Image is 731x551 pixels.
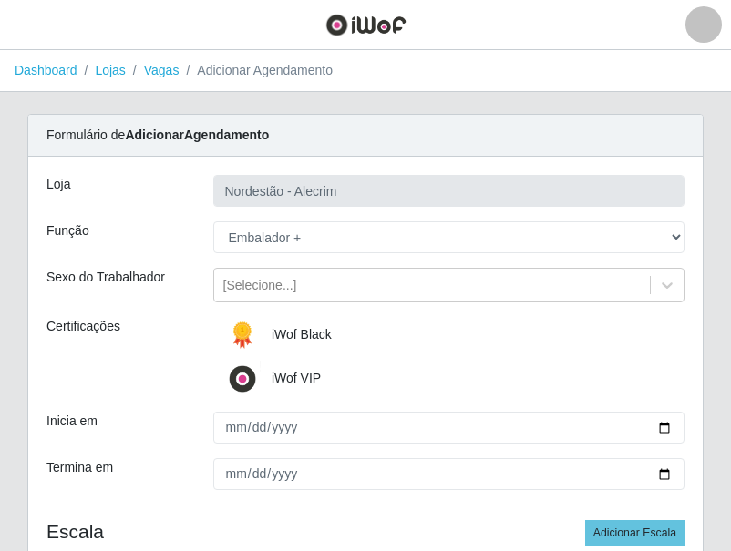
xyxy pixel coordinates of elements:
img: iWof VIP [224,361,268,397]
strong: Adicionar Agendamento [125,128,269,142]
a: Vagas [144,63,180,77]
a: Dashboard [15,63,77,77]
label: Inicia em [46,412,98,431]
img: iWof Black [224,317,268,353]
input: 00/00/0000 [213,458,685,490]
span: iWof Black [272,327,332,342]
div: Formulário de [28,115,703,157]
label: Loja [46,175,70,194]
span: iWof VIP [272,371,321,385]
h4: Escala [46,520,685,543]
button: Adicionar Escala [585,520,685,546]
li: Adicionar Agendamento [179,61,333,80]
input: 00/00/0000 [213,412,685,444]
label: Certificações [46,317,120,336]
label: Termina em [46,458,113,477]
label: Função [46,221,89,240]
a: Lojas [95,63,125,77]
img: CoreUI Logo [325,14,407,36]
div: [Selecione...] [223,276,297,295]
label: Sexo do Trabalhador [46,268,165,287]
